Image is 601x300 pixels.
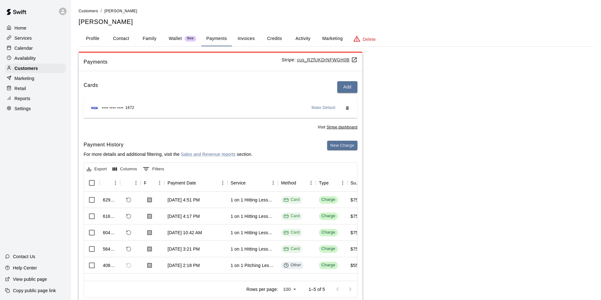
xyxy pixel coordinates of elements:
[246,178,255,187] button: Sort
[144,211,155,222] button: Download Receipt
[15,25,27,31] p: Home
[231,246,275,252] div: 1 on 1 Hitting Lesson (Kevin Reeves)
[168,262,200,269] div: Jan 30, 2025, 2:18 PM
[5,74,66,83] a: Marketing
[84,151,252,157] p: For more details and additional filtering, visit the section.
[15,55,36,61] p: Availability
[312,105,336,111] span: Make Default
[125,105,134,111] span: 1672
[5,43,66,53] div: Calendar
[104,9,137,13] span: [PERSON_NAME]
[5,23,66,33] div: Home
[84,141,252,149] h6: Payment History
[135,31,164,46] button: Family
[79,8,98,13] a: Customers
[168,174,196,192] div: Payment Date
[84,81,98,93] h6: Cards
[351,197,364,203] div: $75.00
[297,57,357,62] a: cus_RZfUKDrNFWGH0B
[13,253,35,260] p: Contact Us
[218,178,227,188] button: Menu
[319,174,329,192] div: Type
[13,287,56,294] p: Copy public page link
[131,178,141,188] button: Menu
[268,178,278,188] button: Menu
[100,174,120,192] div: Id
[144,243,155,255] button: Download Receipt
[321,213,335,219] div: Charge
[5,54,66,63] a: Availability
[144,174,146,192] div: Receipt
[15,95,30,102] p: Reports
[15,85,26,92] p: Retail
[89,105,100,111] img: Credit card brand logo
[141,164,166,174] button: Show filters
[168,197,200,203] div: Jun 3, 2025, 4:51 PM
[309,103,338,113] button: Make Default
[84,58,282,66] span: Payments
[227,174,278,192] div: Service
[231,262,275,269] div: 1 on 1 Pitching Lesson (Mike Jacobs)
[168,213,200,219] div: May 28, 2025, 4:17 PM
[351,174,361,192] div: Subtotal
[284,213,300,219] div: Card
[321,229,335,235] div: Charge
[79,31,593,46] div: basic tabs example
[103,197,117,203] div: 629086
[185,37,196,41] span: New
[15,45,33,51] p: Calendar
[103,246,117,252] div: 564063
[284,246,300,252] div: Card
[280,285,298,294] div: 100
[141,174,164,192] div: Receipt
[123,211,134,222] span: Refund payment
[85,164,109,174] button: Export
[164,174,227,192] div: Payment Date
[321,197,335,203] div: Charge
[246,286,278,292] p: Rows per page:
[169,35,182,42] p: Wallet
[107,31,135,46] button: Contact
[196,178,205,187] button: Sort
[15,65,38,71] p: Customers
[317,31,348,46] button: Marketing
[15,35,32,41] p: Services
[351,213,364,219] div: $75.00
[281,174,296,192] div: Method
[5,64,66,73] a: Customers
[79,31,107,46] button: Profile
[231,197,275,203] div: 1 on 1 Hitting Lesson (Kevin Reeves)
[5,84,66,93] a: Retail
[111,178,120,188] button: Menu
[123,244,134,254] span: Refund payment
[168,229,202,236] div: May 21, 2025, 10:42 AM
[231,229,275,236] div: 1 on 1 Hitting Lesson (Kevin Reeves)
[363,36,376,42] p: Delete
[351,246,364,252] div: $75.00
[123,178,132,187] button: Sort
[5,33,66,43] a: Services
[79,18,593,26] h5: [PERSON_NAME]
[146,178,155,187] button: Sort
[231,174,246,192] div: Service
[338,178,347,188] button: Menu
[321,246,335,252] div: Charge
[306,178,316,188] button: Menu
[327,141,357,150] button: New Charge
[316,174,347,192] div: Type
[321,262,335,268] div: Charge
[284,262,301,268] div: Other
[13,276,47,282] p: View public page
[168,246,200,252] div: Apr 27, 2025, 3:21 PM
[111,164,139,174] button: Select columns
[329,178,338,187] button: Sort
[231,213,275,219] div: 1 on 1 Hitting Lesson (Kevin Reeves)
[103,229,117,236] div: 604218
[351,229,364,236] div: $75.00
[15,75,34,82] p: Marketing
[5,104,66,113] div: Settings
